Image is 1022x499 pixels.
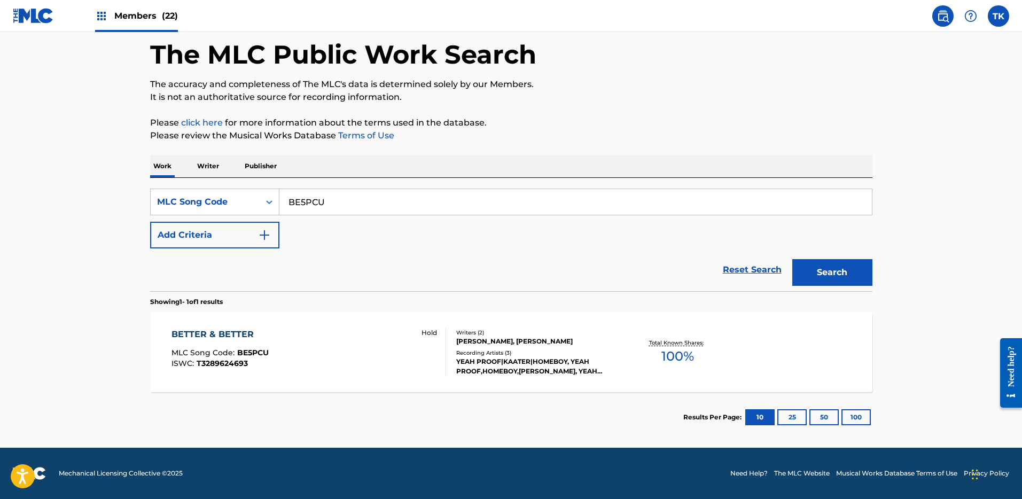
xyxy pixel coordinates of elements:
[59,469,183,478] span: Mechanical Licensing Collective © 2025
[150,155,175,177] p: Work
[456,337,618,346] div: [PERSON_NAME], [PERSON_NAME]
[745,409,775,425] button: 10
[836,469,957,478] a: Musical Works Database Terms of Use
[197,358,248,368] span: T3289624693
[241,155,280,177] p: Publisher
[456,329,618,337] div: Writers ( 2 )
[730,469,768,478] a: Need Help?
[717,258,787,282] a: Reset Search
[992,330,1022,416] iframe: Resource Center
[162,11,178,21] span: (22)
[150,78,872,91] p: The accuracy and completeness of The MLC's data is determined solely by our Members.
[13,467,46,480] img: logo
[960,5,981,27] div: Help
[171,328,269,341] div: BETTER & BETTER
[964,469,1009,478] a: Privacy Policy
[649,339,706,347] p: Total Known Shares:
[964,10,977,22] img: help
[777,409,807,425] button: 25
[932,5,954,27] a: Public Search
[13,8,54,24] img: MLC Logo
[422,328,437,338] p: Hold
[150,312,872,392] a: BETTER & BETTERMLC Song Code:BE5PCUISWC:T3289624693 HoldWriters (2)[PERSON_NAME], [PERSON_NAME]Re...
[456,357,618,376] div: YEAH PROOF|KAATER|HOMEBOY, YEAH PROOF,HOMEBOY,[PERSON_NAME], YEAH PROOF, HOMEBOY & KAATER
[150,91,872,104] p: It is not an authoritative source for recording information.
[150,129,872,142] p: Please review the Musical Works Database
[683,412,744,422] p: Results Per Page:
[194,155,222,177] p: Writer
[171,348,237,357] span: MLC Song Code :
[937,10,949,22] img: search
[792,259,872,286] button: Search
[150,116,872,129] p: Please for more information about the terms used in the database.
[456,349,618,357] div: Recording Artists ( 3 )
[841,409,871,425] button: 100
[972,458,978,490] div: Drag
[181,118,223,128] a: click here
[969,448,1022,499] iframe: Chat Widget
[150,38,536,71] h1: The MLC Public Work Search
[171,358,197,368] span: ISWC :
[237,348,269,357] span: BE5PCU
[157,196,253,208] div: MLC Song Code
[150,189,872,291] form: Search Form
[336,130,394,141] a: Terms of Use
[258,229,271,241] img: 9d2ae6d4665cec9f34b9.svg
[988,5,1009,27] div: User Menu
[661,347,694,366] span: 100 %
[150,222,279,248] button: Add Criteria
[114,10,178,22] span: Members
[809,409,839,425] button: 50
[95,10,108,22] img: Top Rightsholders
[774,469,830,478] a: The MLC Website
[150,297,223,307] p: Showing 1 - 1 of 1 results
